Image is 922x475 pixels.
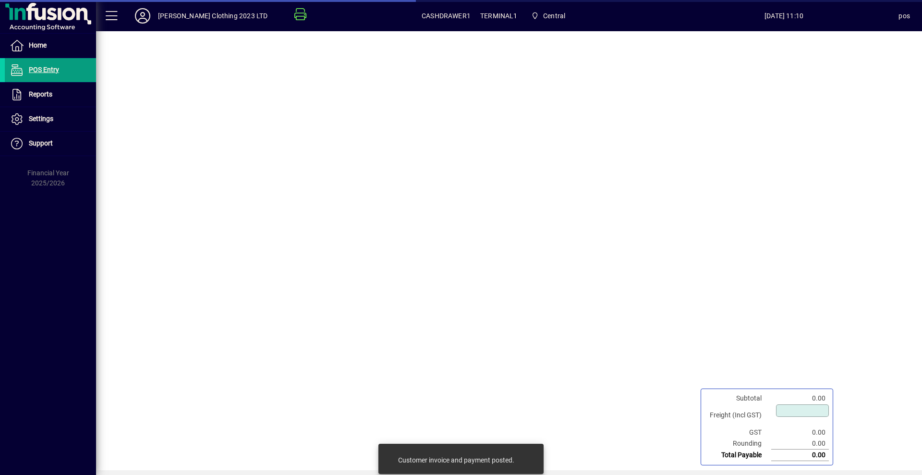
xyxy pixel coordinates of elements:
div: [PERSON_NAME] Clothing 2023 LTD [158,8,267,24]
a: Support [5,132,96,156]
div: Customer invoice and payment posted. [398,455,514,465]
td: 0.00 [771,438,829,450]
span: Central [543,8,565,24]
td: Subtotal [705,393,771,404]
span: POS Entry [29,66,59,73]
a: Settings [5,107,96,131]
span: Support [29,139,53,147]
td: GST [705,427,771,438]
td: 0.00 [771,450,829,461]
a: Reports [5,83,96,107]
td: Freight (Incl GST) [705,404,771,427]
span: CASHDRAWER1 [422,8,471,24]
span: Central [527,7,570,24]
span: Reports [29,90,52,98]
td: Total Payable [705,450,771,461]
span: Settings [29,115,53,122]
td: Rounding [705,438,771,450]
td: 0.00 [771,427,829,438]
button: Profile [127,7,158,24]
div: pos [898,8,910,24]
td: 0.00 [771,393,829,404]
span: Home [29,41,47,49]
a: Home [5,34,96,58]
span: TERMINAL1 [480,8,518,24]
span: [DATE] 11:10 [669,8,899,24]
